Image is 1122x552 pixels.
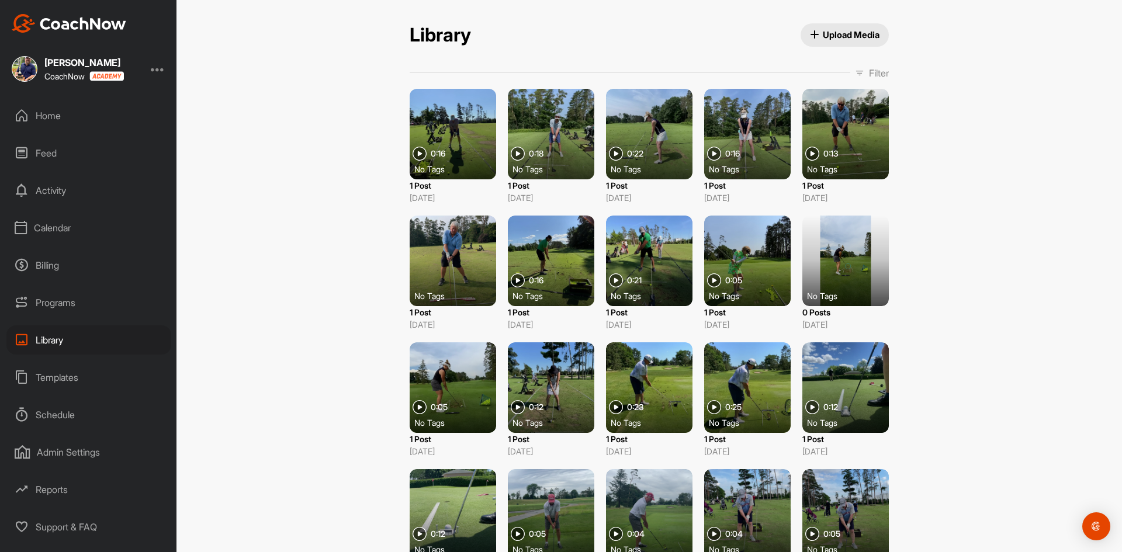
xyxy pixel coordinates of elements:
p: 1 Post [508,306,594,318]
div: No Tags [611,163,697,175]
img: square_c199aa1709b2e1af06c97326e88e13af.jpg [12,56,37,82]
div: Activity [6,176,171,205]
div: No Tags [611,416,697,428]
img: play [413,527,427,541]
div: [PERSON_NAME] [44,58,124,67]
div: Support & FAQ [6,512,171,541]
p: [DATE] [410,318,496,331]
span: 0:16 [529,276,543,284]
p: 1 Post [410,306,496,318]
p: 1 Post [508,433,594,445]
div: Admin Settings [6,438,171,467]
span: 0:05 [529,530,546,538]
p: [DATE] [410,192,496,204]
div: Library [6,325,171,355]
p: [DATE] [606,192,692,204]
div: No Tags [709,163,795,175]
span: 0:12 [529,403,543,411]
div: CoachNow [44,71,124,81]
p: [DATE] [606,445,692,457]
button: Upload Media [801,23,889,47]
span: Upload Media [810,29,880,41]
span: 0:12 [823,403,838,411]
p: [DATE] [802,445,889,457]
img: play [707,147,721,161]
img: CoachNow [12,14,126,33]
p: [DATE] [704,318,791,331]
span: 0:04 [725,530,743,538]
div: Open Intercom Messenger [1082,512,1110,540]
p: Filter [869,66,889,80]
p: [DATE] [410,445,496,457]
p: 1 Post [802,433,889,445]
div: No Tags [807,290,894,301]
img: play [511,527,525,541]
span: 0:16 [431,150,445,158]
span: 0:13 [823,150,839,158]
div: No Tags [709,416,795,428]
div: No Tags [414,163,501,175]
img: play [511,400,525,414]
span: 0:12 [431,530,445,538]
img: play [511,147,525,161]
p: [DATE] [704,192,791,204]
img: play [805,400,819,414]
img: play [609,400,623,414]
div: No Tags [512,416,599,428]
img: play [805,527,819,541]
span: 0:16 [725,150,740,158]
img: play [609,147,623,161]
p: 1 Post [802,179,889,192]
div: No Tags [807,416,894,428]
h2: Library [410,24,471,47]
p: 1 Post [606,179,692,192]
div: No Tags [807,163,894,175]
p: 1 Post [410,433,496,445]
p: 0 Posts [802,306,889,318]
span: 0:05 [823,530,840,538]
p: [DATE] [802,318,889,331]
div: No Tags [414,290,501,301]
span: 0:04 [627,530,645,538]
div: Feed [6,138,171,168]
span: 0:05 [725,276,742,284]
p: 1 Post [704,433,791,445]
img: play [511,273,525,287]
span: 0:22 [627,150,643,158]
img: play [805,147,819,161]
p: 1 Post [606,306,692,318]
span: 0:21 [627,276,642,284]
div: Billing [6,251,171,280]
img: play [707,400,721,414]
p: [DATE] [508,318,594,331]
p: [DATE] [802,192,889,204]
p: 1 Post [704,179,791,192]
p: 1 Post [606,433,692,445]
div: No Tags [512,163,599,175]
img: play [413,147,427,161]
p: [DATE] [606,318,692,331]
div: Templates [6,363,171,392]
div: Schedule [6,400,171,429]
div: No Tags [709,290,795,301]
p: [DATE] [704,445,791,457]
span: 0:23 [627,403,644,411]
div: Programs [6,288,171,317]
p: [DATE] [508,445,594,457]
p: 1 Post [410,179,496,192]
span: 0:18 [529,150,543,158]
img: play [609,527,623,541]
div: Home [6,101,171,130]
img: play [707,527,721,541]
img: play [707,273,721,287]
p: 1 Post [508,179,594,192]
img: CoachNow acadmey [89,71,124,81]
span: 0:05 [431,403,448,411]
img: play [609,273,623,287]
span: 0:25 [725,403,742,411]
div: No Tags [414,416,501,428]
p: [DATE] [508,192,594,204]
div: Calendar [6,213,171,242]
div: Reports [6,475,171,504]
div: No Tags [512,290,599,301]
